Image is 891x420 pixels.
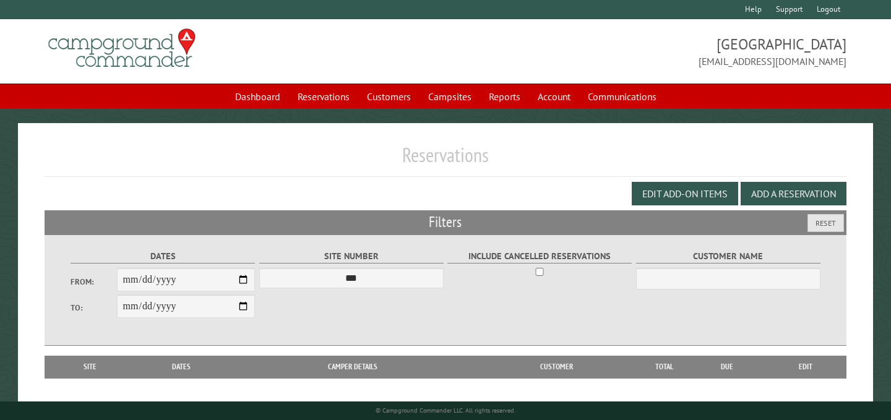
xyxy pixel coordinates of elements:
[228,85,288,108] a: Dashboard
[530,85,578,108] a: Account
[765,356,846,378] th: Edit
[473,356,640,378] th: Customer
[259,249,444,264] label: Site Number
[71,276,117,288] label: From:
[45,143,846,177] h1: Reservations
[71,249,255,264] label: Dates
[689,356,765,378] th: Due
[580,85,664,108] a: Communications
[741,182,846,205] button: Add a Reservation
[45,210,846,234] h2: Filters
[129,356,233,378] th: Dates
[807,214,844,232] button: Reset
[636,249,820,264] label: Customer Name
[481,85,528,108] a: Reports
[71,302,117,314] label: To:
[290,85,357,108] a: Reservations
[640,356,689,378] th: Total
[421,85,479,108] a: Campsites
[376,406,515,414] small: © Campground Commander LLC. All rights reserved.
[51,356,129,378] th: Site
[45,24,199,72] img: Campground Commander
[632,182,738,205] button: Edit Add-on Items
[359,85,418,108] a: Customers
[445,34,846,69] span: [GEOGRAPHIC_DATA] [EMAIL_ADDRESS][DOMAIN_NAME]
[447,249,632,264] label: Include Cancelled Reservations
[233,356,473,378] th: Camper Details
